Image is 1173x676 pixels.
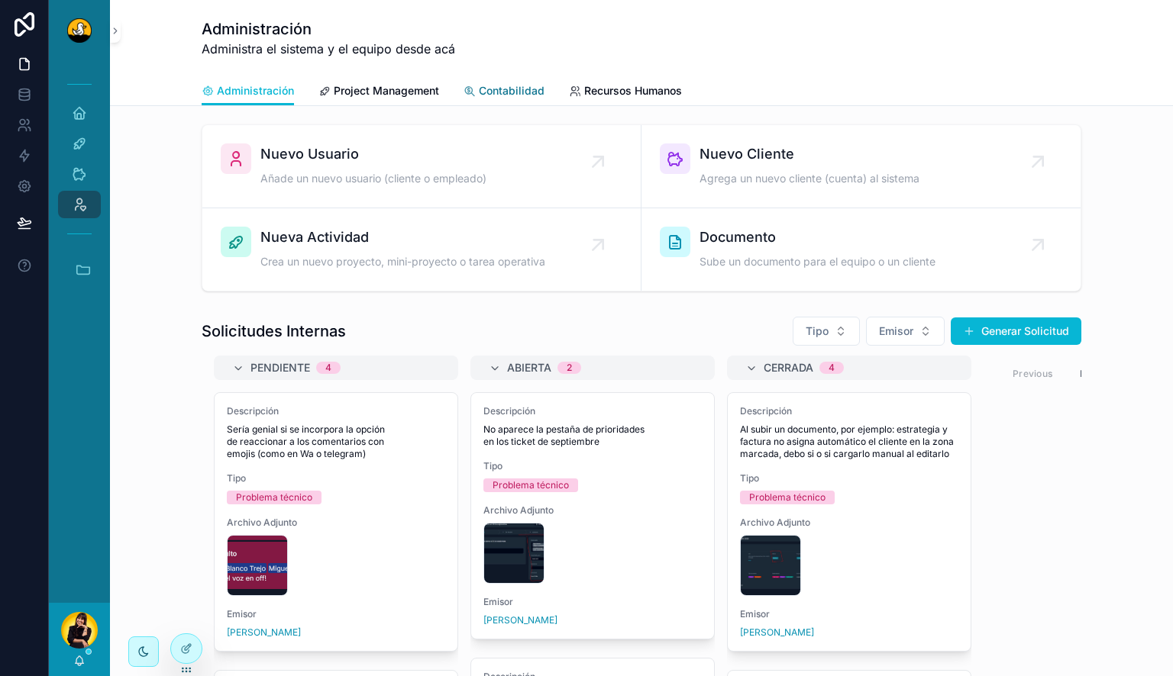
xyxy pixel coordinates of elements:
span: Crea un nuevo proyecto, mini-proyecto o tarea operativa [260,254,545,269]
span: Tipo [740,472,958,484]
a: DescripciónNo aparece la pestaña de prioridades en los ticket de septiembreTipoProblema técnicoAr... [470,392,715,639]
a: Project Management [318,77,439,108]
span: Añade un nuevo usuario (cliente o empleado) [260,171,486,186]
h1: Administración [202,18,455,40]
a: [PERSON_NAME] [227,626,301,639]
button: Generar Solicitud [951,317,1081,345]
span: Descripción [483,405,702,417]
img: App logo [67,18,92,43]
span: No aparece la pestaña de prioridades en los ticket de septiembre [483,423,702,448]
button: Select Button [793,317,860,346]
span: Recursos Humanos [584,83,682,98]
a: [PERSON_NAME] [740,626,814,639]
span: Descripción [227,405,445,417]
span: Sube un documento para el equipo o un cliente [700,254,935,269]
span: Agrega un nuevo cliente (cuenta) al sistema [700,171,919,186]
a: Recursos Humanos [569,77,682,108]
div: 4 [829,362,835,374]
a: DescripciónSería genial si se incorpora la opción de reaccionar a los comentarios con emojis (com... [214,392,458,652]
div: Problema técnico [749,491,826,504]
span: Emisor [483,596,702,608]
span: Cerrada [764,360,813,375]
a: Administración [202,77,294,106]
span: Project Management [334,83,439,98]
span: Tipo [227,472,445,484]
span: Archivo Adjunto [483,504,702,517]
a: Nuevo UsuarioAñade un nuevo usuario (cliente o empleado) [202,125,641,208]
span: Emisor [740,608,958,620]
span: Tipo [483,460,702,472]
span: Administra el sistema y el equipo desde acá [202,40,455,58]
span: Tipo [806,324,829,339]
span: Descripción [740,405,958,417]
a: Nueva ActividadCrea un nuevo proyecto, mini-proyecto o tarea operativa [202,208,641,291]
div: 4 [325,362,331,374]
span: Sería genial si se incorpora la opción de reaccionar a los comentarios con emojis (como en Wa o t... [227,423,445,460]
div: Problema técnico [236,491,312,504]
a: Nuevo ClienteAgrega un nuevo cliente (cuenta) al sistema [641,125,1081,208]
span: Administración [217,83,294,98]
button: Next [1069,362,1112,385]
span: Nuevo Cliente [700,143,919,165]
span: Archivo Adjunto [227,517,445,529]
a: DocumentoSube un documento para el equipo o un cliente [641,208,1081,291]
span: Emisor [879,324,913,339]
div: Problema técnico [493,478,569,492]
a: [PERSON_NAME] [483,614,557,626]
span: Nuevo Usuario [260,143,486,165]
span: Documento [700,227,935,248]
span: Archivo Adjunto [740,517,958,529]
div: scrollable content [49,61,110,313]
span: Nueva Actividad [260,227,545,248]
a: Contabilidad [464,77,544,108]
span: Pendiente [250,360,310,375]
button: Select Button [866,317,945,346]
h1: Solicitudes Internas [202,320,346,342]
div: 2 [567,362,572,374]
span: Emisor [227,608,445,620]
a: DescripciónAl subir un documento, por ejemplo: estrategia y factura no asigna automático el clien... [727,392,971,652]
span: Al subir un documento, por ejemplo: estrategia y factura no asigna automático el cliente en la zo... [740,423,958,460]
span: Contabilidad [479,83,544,98]
span: Abierta [507,360,551,375]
